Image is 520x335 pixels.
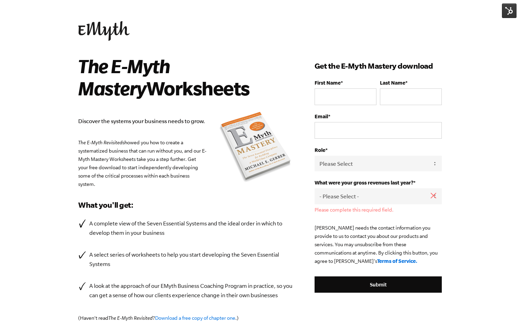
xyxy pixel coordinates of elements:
img: HubSpot Tools Menu Toggle [502,3,517,18]
span: Role [315,147,325,153]
p: A look at the approach of our EMyth Business Coaching Program in practice, so you can get a sense... [89,281,294,300]
i: The E-Myth Mastery [78,55,170,99]
p: A complete view of the Seven Essential Systems and the ideal order in which to develop them in yo... [89,219,294,238]
img: EMyth [78,21,130,41]
span: What were your gross revenues last year? [315,180,413,186]
p: Discover the systems your business needs to grow. [78,117,294,126]
em: The E-Myth Revisited [78,140,122,145]
img: emyth mastery book summary [217,110,294,185]
label: Please complete this required field. [315,207,442,213]
p: (Haven't read ? .) [78,314,294,322]
p: showed you how to create a systematized business that can run without you, and our E-Myth Mastery... [78,138,294,188]
span: First Name [315,80,341,86]
span: Last Name [380,80,405,86]
a: Terms of Service. [377,258,417,264]
h3: Get the E-Myth Mastery download [315,60,442,71]
span: Email [315,113,328,119]
p: [PERSON_NAME] needs the contact information you provide to us to contact you about our products a... [315,224,442,265]
em: The E-Myth Revisited [108,315,153,321]
input: Submit [315,276,442,293]
iframe: Chat Widget [485,302,520,335]
h2: Worksheets [78,55,284,99]
h3: What you'll get: [78,199,294,211]
p: A select series of worksheets to help you start developing the Seven Essential Systems [89,250,294,269]
a: Download a free copy of chapter one [155,315,235,321]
